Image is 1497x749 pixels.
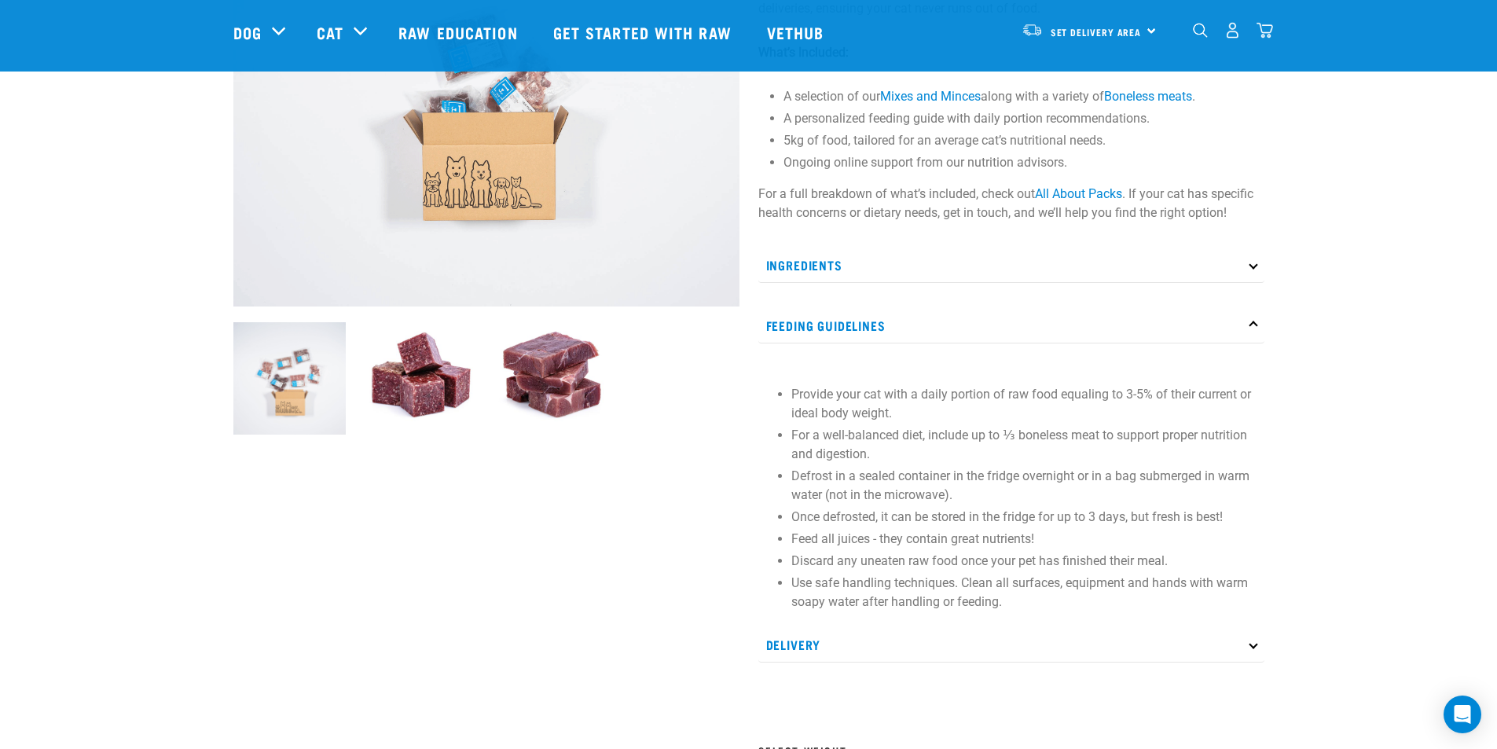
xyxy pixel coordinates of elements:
a: Get started with Raw [538,1,751,64]
a: Cat [317,20,343,44]
img: home-icon@2x.png [1257,22,1273,39]
p: Feeding Guidelines [758,308,1264,343]
img: Whole Minced Rabbit Cubes 01 [365,322,477,435]
a: Raw Education [383,1,537,64]
p: Discard any uneaten raw food once your pet has finished their meal. [791,552,1257,571]
p: For a full breakdown of what’s included, check out . If your cat has specific health concerns or ... [758,185,1264,222]
p: For a well-balanced diet, include up to ⅓ boneless meat to support proper nutrition and digestion. [791,426,1257,464]
p: Defrost in a sealed container in the fridge overnight or in a bag submerged in warm water (not in... [791,467,1257,505]
p: Provide your cat with a daily portion of raw food equaling to 3-5% of their current or ideal body... [791,385,1257,423]
p: Once defrosted, it can be stored in the fridge for up to 3 days, but fresh is best! [791,508,1257,527]
a: Dog [233,20,262,44]
img: Cat 0 2sec [233,322,346,435]
a: Mixes and Minces [880,89,981,104]
a: Vethub [751,1,844,64]
li: A personalized feeding guide with daily portion recommendations. [783,109,1264,128]
p: Delivery [758,627,1264,663]
img: 1164 Wallaby Fillets 01 [496,322,608,435]
a: All About Packs [1035,186,1122,201]
span: Set Delivery Area [1051,29,1142,35]
p: Use safe handling techniques. Clean all surfaces, equipment and hands with warm soapy water after... [791,574,1257,611]
li: 5kg of food, tailored for an average cat’s nutritional needs. [783,131,1264,150]
img: van-moving.png [1022,23,1043,37]
div: Open Intercom Messenger [1444,696,1481,733]
p: Feed all juices - they contain great nutrients! [791,530,1257,549]
li: A selection of our along with a variety of . [783,87,1264,106]
img: home-icon-1@2x.png [1193,23,1208,38]
a: Boneless meats [1104,89,1192,104]
p: Ingredients [758,248,1264,283]
li: Ongoing online support from our nutrition advisors. [783,153,1264,172]
img: user.png [1224,22,1241,39]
